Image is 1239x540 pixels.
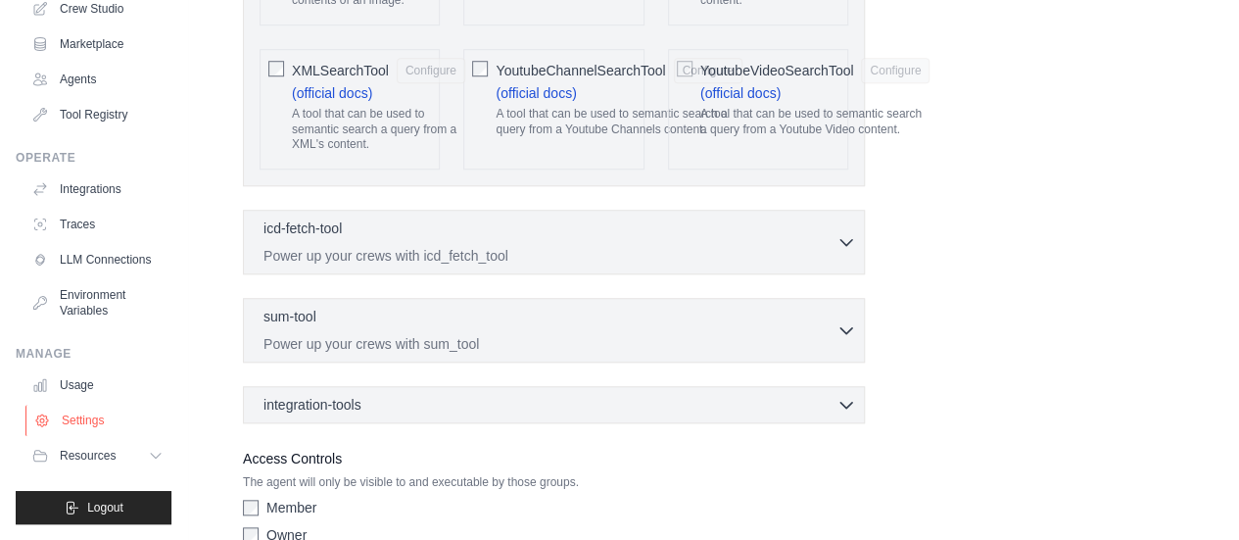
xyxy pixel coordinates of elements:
[24,173,171,205] a: Integrations
[24,244,171,275] a: LLM Connections
[24,28,171,60] a: Marketplace
[496,85,576,101] a: (official docs)
[263,219,342,238] p: icd-fetch-tool
[24,64,171,95] a: Agents
[496,61,665,80] span: YoutubeChannelSearchTool
[496,107,741,137] p: A tool that can be used to semantic search a query from a Youtube Channels content.
[263,307,316,326] p: sum-tool
[60,448,116,464] span: Resources
[700,107,930,137] p: A tool that can be used to semantic search a query from a Youtube Video content.
[25,405,173,436] a: Settings
[87,500,123,515] span: Logout
[397,58,465,83] button: XMLSearchTool (official docs) A tool that can be used to semantic search a query from a XML's con...
[24,369,171,401] a: Usage
[292,107,465,153] p: A tool that can be used to semantic search a query from a XML's content.
[24,440,171,471] button: Resources
[700,61,853,80] span: YoutubeVideoSearchTool
[263,246,836,266] p: Power up your crews with icd_fetch_tool
[24,279,171,326] a: Environment Variables
[24,99,171,130] a: Tool Registry
[263,395,361,415] span: integration-tools
[700,85,781,101] a: (official docs)
[243,447,865,470] label: Access Controls
[266,498,316,517] label: Member
[861,58,929,83] button: YoutubeVideoSearchTool (official docs) A tool that can be used to semantic search a query from a ...
[243,474,865,490] p: The agent will only be visible to and executable by those groups.
[252,307,856,354] button: sum-tool Power up your crews with sum_tool
[674,58,742,83] button: YoutubeChannelSearchTool (official docs) A tool that can be used to semantic search a query from ...
[263,334,836,354] p: Power up your crews with sum_tool
[252,219,856,266] button: icd-fetch-tool Power up your crews with icd_fetch_tool
[252,395,856,415] button: integration-tools
[16,346,171,362] div: Manage
[16,150,171,166] div: Operate
[24,209,171,240] a: Traces
[292,85,372,101] a: (official docs)
[16,491,171,524] button: Logout
[292,61,389,80] span: XMLSearchTool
